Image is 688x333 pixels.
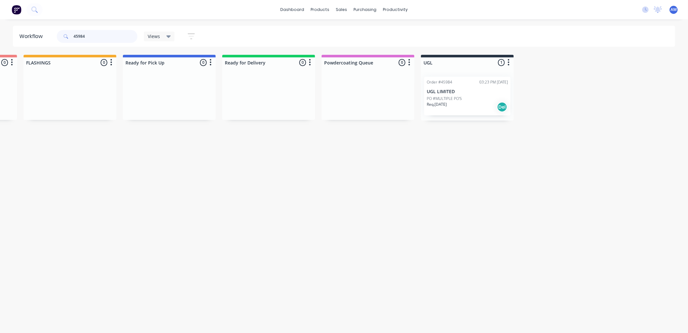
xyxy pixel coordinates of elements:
[148,33,160,40] span: Views
[424,77,511,115] div: Order #4598403:23 PM [DATE]UGL LIMITEDPO #MULTIPLE PO'SReq.[DATE]Del
[307,5,333,15] div: products
[427,96,462,102] p: PO #MULTIPLE PO'S
[497,102,507,112] div: Del
[479,79,508,85] div: 03:23 PM [DATE]
[19,33,46,40] div: Workflow
[333,5,350,15] div: sales
[427,89,508,94] p: UGL LIMITED
[427,102,447,107] p: Req. [DATE]
[380,5,411,15] div: productivity
[427,79,452,85] div: Order #45984
[350,5,380,15] div: purchasing
[74,30,137,43] input: Search for orders...
[12,5,21,15] img: Factory
[277,5,307,15] a: dashboard
[671,7,677,13] span: AW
